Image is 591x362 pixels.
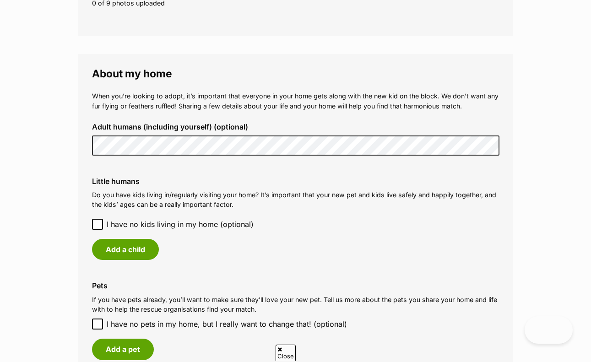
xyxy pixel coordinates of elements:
p: Do you have kids living in/regularly visiting your home? It’s important that your new pet and kid... [92,190,499,210]
span: I have no kids living in my home (optional) [107,219,254,230]
label: Adult humans (including yourself) (optional) [92,123,499,131]
span: Close [276,345,296,361]
p: When you’re looking to adopt, it’s important that everyone in your home gets along with the new k... [92,91,499,111]
button: Add a pet [92,339,154,360]
label: Pets [92,281,499,290]
span: I have no pets in my home, but I really want to change that! (optional) [107,319,347,330]
iframe: Help Scout Beacon - Open [525,316,573,344]
label: Little humans [92,177,499,185]
legend: About my home [92,68,499,80]
button: Add a child [92,239,159,260]
p: If you have pets already, you’ll want to make sure they’ll love your new pet. Tell us more about ... [92,295,499,314]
